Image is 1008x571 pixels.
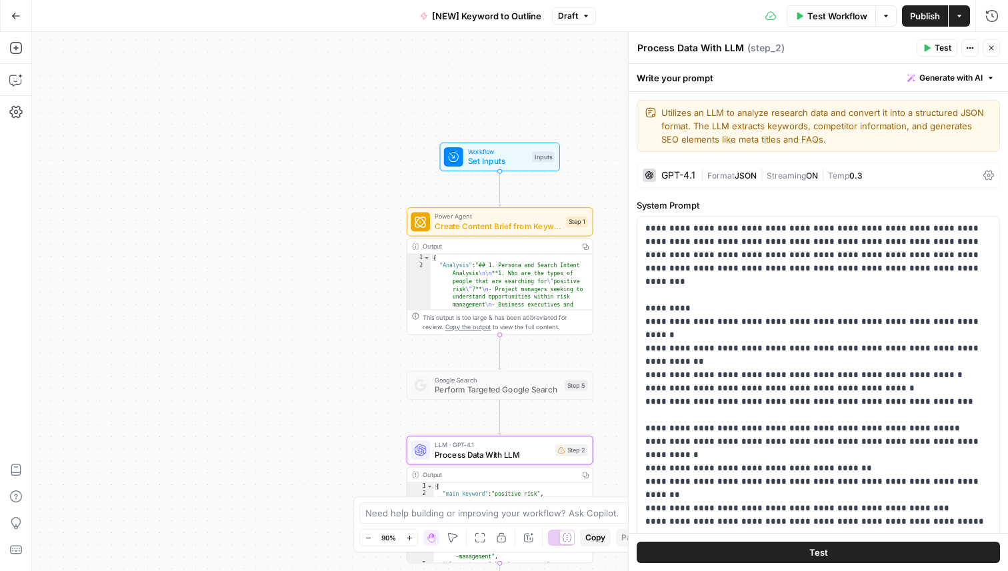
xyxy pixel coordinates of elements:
g: Edge from step_1 to step_5 [498,334,501,369]
span: | [701,168,707,181]
g: Edge from step_5 to step_2 [498,400,501,434]
button: [NEW] Keyword to Outline [412,5,549,27]
label: System Prompt [637,199,1000,212]
div: Step 5 [565,380,587,390]
div: WorkflowSet InputsInputs [407,143,593,171]
span: ( step_2 ) [747,41,785,55]
span: 0.3 [849,171,863,181]
div: Google SearchPerform Targeted Google SearchStep 5 [407,371,593,400]
textarea: Utilizes an LLM to analyze research data and convert it into a structured JSON format. The LLM ex... [661,106,991,146]
div: Step 2 [555,444,588,456]
button: Test [917,39,957,57]
span: Toggle code folding, rows 1 through 73 [427,482,433,490]
span: Toggle code folding, rows 1 through 3 [423,255,430,263]
button: Draft [552,7,596,25]
span: [NEW] Keyword to Outline [432,9,541,23]
g: Edge from start to step_1 [498,171,501,206]
div: 2 [407,490,434,498]
span: Generate with AI [919,72,983,84]
span: Create Content Brief from Keyword - Fork [435,220,561,232]
span: Set Inputs [468,155,527,167]
div: Output [423,242,574,251]
div: This output is too large & has been abbreviated for review. to view the full content. [423,312,587,332]
div: 5 [407,561,434,569]
span: Power Agent [435,212,561,221]
span: Perform Targeted Google Search [435,384,560,396]
span: Process Data With LLM [435,448,550,460]
span: Streaming [767,171,806,181]
span: Test [809,546,828,559]
span: 90% [381,532,396,543]
span: Google Search [435,375,560,384]
div: Step 1 [566,217,587,227]
span: Copy the output [445,323,491,330]
span: LLM · GPT-4.1 [435,440,550,449]
textarea: Process Data With LLM [637,41,744,55]
span: | [818,168,828,181]
span: JSON [735,171,757,181]
span: Test Workflow [807,9,867,23]
div: 1 [407,255,431,263]
div: GPT-4.1 [661,171,695,180]
div: 1 [407,482,434,490]
button: Publish [902,5,948,27]
span: Copy [585,532,605,544]
span: Workflow [468,147,527,156]
div: Write your prompt [629,64,1008,91]
span: Paste [621,532,643,544]
span: Format [707,171,735,181]
span: Draft [558,10,578,22]
div: Power AgentCreate Content Brief from Keyword - ForkStep 1Output{ "Analysis":"## 1. Persona and Se... [407,207,593,334]
button: Paste [616,529,649,546]
span: Publish [910,9,940,23]
div: Inputs [532,151,554,162]
button: Copy [580,529,611,546]
button: Generate with AI [902,69,1000,87]
span: | [757,168,767,181]
div: 4 [407,545,434,560]
button: Test Workflow [787,5,875,27]
div: Output [423,470,574,479]
span: ON [806,171,818,181]
span: Test [935,42,951,54]
div: LLM · GPT-4.1Process Data With LLMStep 2Output{ "main_keyword":"positive risk", "secondary_keywor... [407,436,593,563]
button: Test [637,542,1000,563]
span: Temp [828,171,849,181]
